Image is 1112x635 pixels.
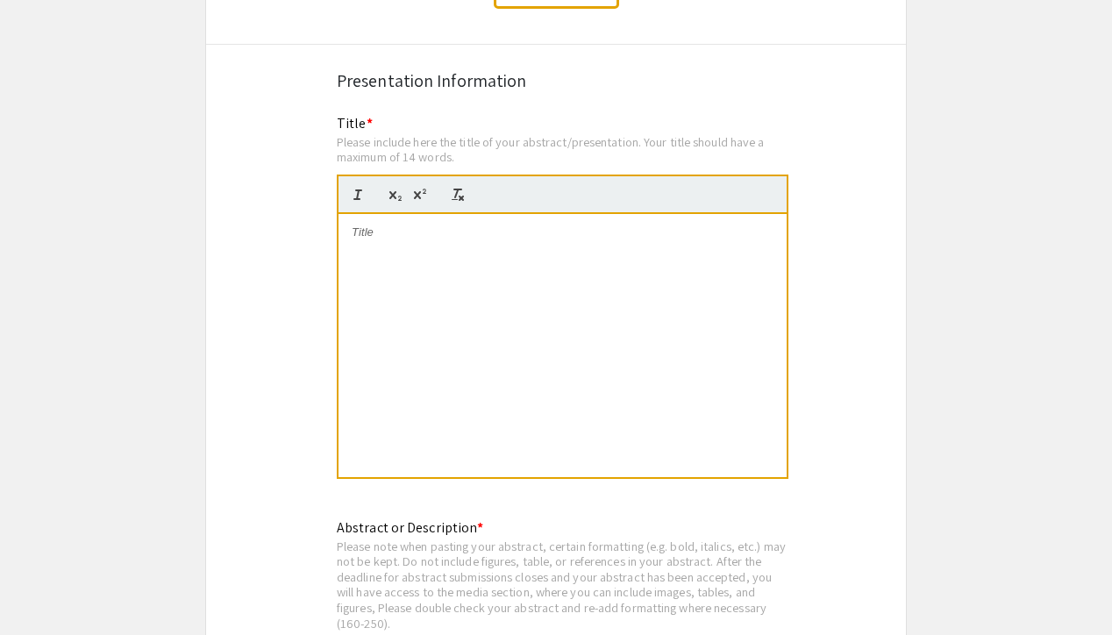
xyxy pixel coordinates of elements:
[337,68,775,94] div: Presentation Information
[337,518,483,537] mat-label: Abstract or Description
[337,539,788,631] div: Please note when pasting your abstract, certain formatting (e.g. bold, italics, etc.) may not be ...
[13,556,75,622] iframe: Chat
[337,134,788,165] div: Please include here the title of your abstract/presentation. Your title should have a maximum of ...
[337,114,373,132] mat-label: Title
